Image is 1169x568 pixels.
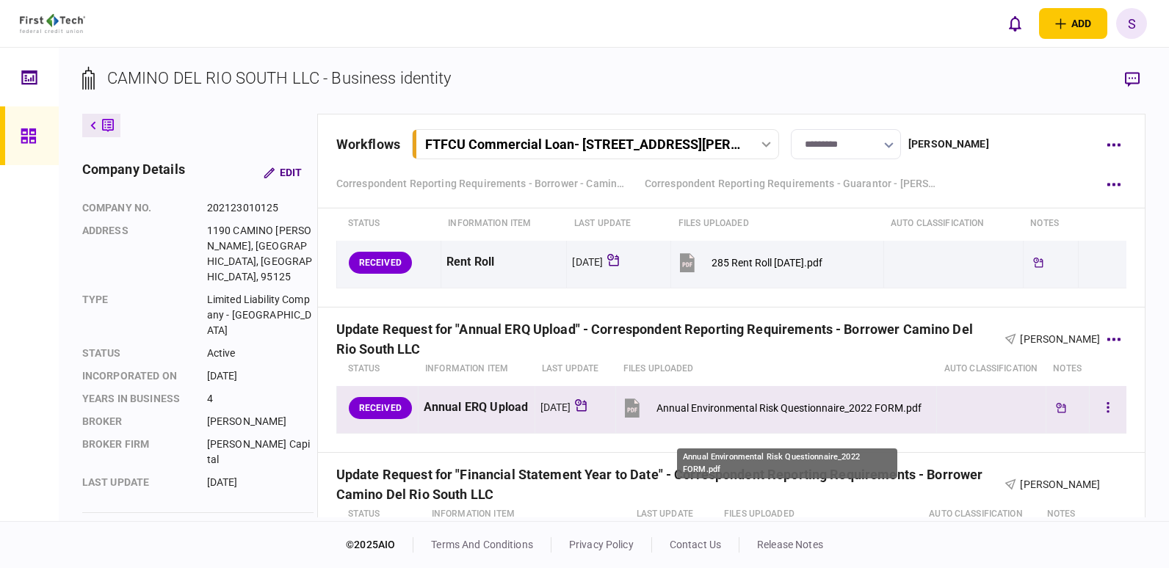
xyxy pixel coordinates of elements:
[207,200,314,216] div: 202123010125
[207,414,314,429] div: [PERSON_NAME]
[645,176,938,192] a: Correspondent Reporting Requirements - Guarantor - [PERSON_NAME]
[567,207,671,241] th: last update
[424,498,629,531] th: Information item
[676,246,822,279] button: 285 Rent Roll 7-31-25.pdf
[336,176,630,192] a: Correspondent Reporting Requirements - Borrower - Camino Del Rio South LLC
[670,539,721,550] a: contact us
[82,414,192,429] div: Broker
[671,207,883,241] th: Files uploaded
[20,14,85,33] img: client company logo
[717,498,922,531] th: Files uploaded
[207,437,314,467] div: [PERSON_NAME] Capital
[336,352,418,386] th: status
[621,391,922,424] button: Annual Environmental Risk Questionnaire_2022 FORM.pdf
[1020,333,1100,345] span: [PERSON_NAME]
[336,207,441,241] th: status
[336,134,400,154] div: workflows
[1029,253,1048,272] div: Tickler available
[412,129,779,159] button: FTFCU Commercial Loan- [STREET_ADDRESS][PERSON_NAME]
[82,159,185,186] div: company details
[540,400,571,415] div: [DATE]
[82,292,192,338] div: Type
[207,475,314,490] div: [DATE]
[922,498,1039,531] th: auto classification
[207,391,314,407] div: 4
[937,352,1046,386] th: auto classification
[346,537,413,553] div: © 2025 AIO
[908,136,989,152] div: [PERSON_NAME]
[82,391,192,407] div: years in business
[535,352,616,386] th: last update
[656,402,922,414] div: Annual Environmental Risk Questionnaire_2022 FORM.pdf
[1116,8,1147,39] button: S
[349,397,412,419] div: RECEIVED
[82,368,192,384] div: incorporated on
[349,252,412,274] div: RECEIVED
[572,255,603,269] div: [DATE]
[82,475,192,490] div: last update
[424,391,529,424] div: Annual ERQ Upload
[441,207,567,241] th: Information item
[1039,8,1107,39] button: open adding identity options
[418,352,535,386] th: Information item
[82,437,192,467] div: broker firm
[207,346,314,361] div: Active
[1023,207,1079,241] th: notes
[82,200,192,216] div: company no.
[757,539,823,550] a: release notes
[336,477,1005,492] div: Update Request for "Financial Statement Year to Date" - Correspondent Reporting Requirements - Bo...
[252,159,314,186] button: Edit
[1046,352,1089,386] th: notes
[431,539,533,550] a: terms and conditions
[82,346,192,361] div: status
[569,539,634,550] a: privacy policy
[677,448,897,478] div: Annual Environmental Risk Questionnaire_2022 FORM.pdf
[712,257,822,269] div: 285 Rent Roll 7-31-25.pdf
[1020,478,1100,490] span: [PERSON_NAME]
[446,246,562,279] div: Rent Roll
[336,498,424,531] th: status
[999,8,1030,39] button: open notifications list
[1040,498,1087,531] th: notes
[616,352,937,386] th: Files uploaded
[207,223,314,285] div: 1190 CAMINO [PERSON_NAME], [GEOGRAPHIC_DATA], [GEOGRAPHIC_DATA], 95125
[629,498,717,531] th: last update
[1052,398,1071,418] div: Tickler available
[82,223,192,285] div: address
[207,292,314,338] div: Limited Liability Company - [GEOGRAPHIC_DATA]
[107,66,452,90] div: CAMINO DEL RIO SOUTH LLC - Business identity
[883,207,1023,241] th: auto classification
[207,368,314,384] div: [DATE]
[425,136,742,152] div: FTFCU Commercial Loan - [STREET_ADDRESS][PERSON_NAME]
[336,332,1005,347] div: Update Request for "Annual ERQ Upload" - Correspondent Reporting Requirements - Borrower Camino D...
